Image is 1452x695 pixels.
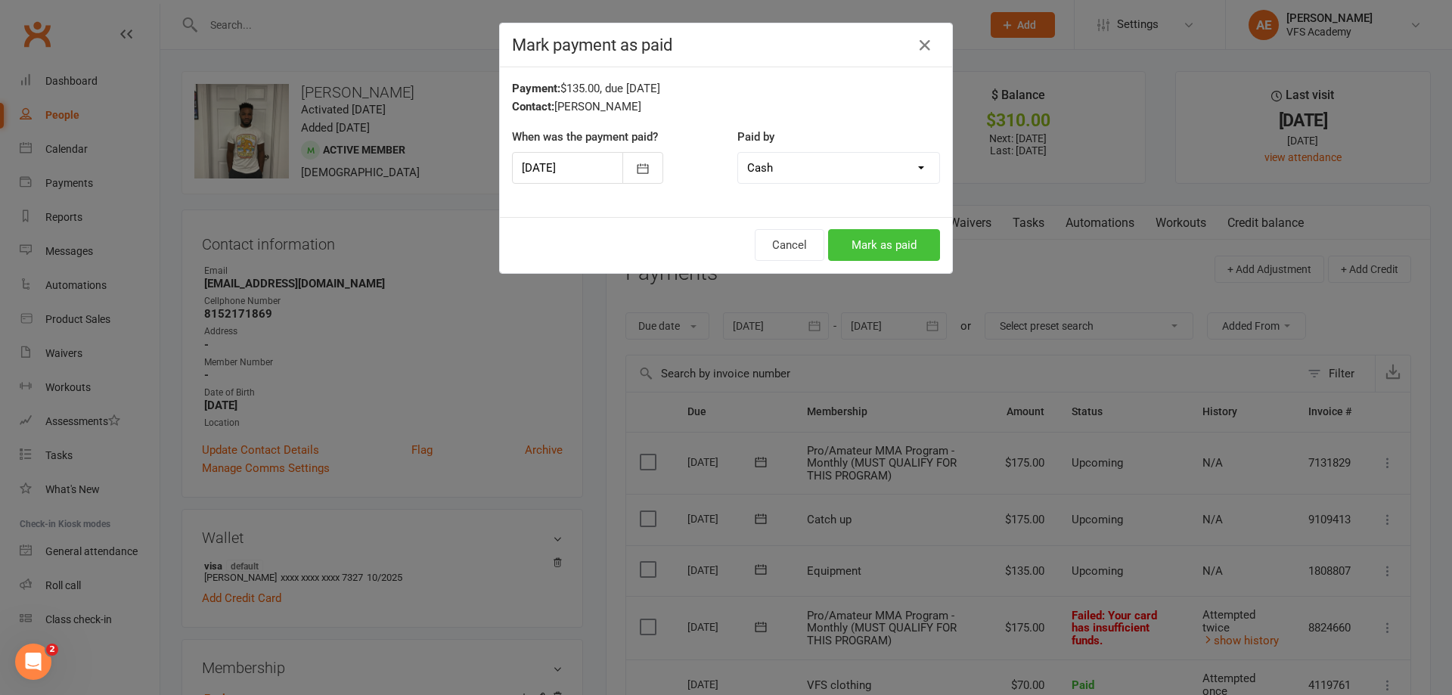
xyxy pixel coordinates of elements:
[755,229,824,261] button: Cancel
[512,82,560,95] strong: Payment:
[828,229,940,261] button: Mark as paid
[512,36,940,54] h4: Mark payment as paid
[15,644,51,680] iframe: Intercom live chat
[512,100,554,113] strong: Contact:
[512,79,940,98] div: $135.00, due [DATE]
[512,128,658,146] label: When was the payment paid?
[512,98,940,116] div: [PERSON_NAME]
[46,644,58,656] span: 2
[737,128,774,146] label: Paid by
[913,33,937,57] button: Close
